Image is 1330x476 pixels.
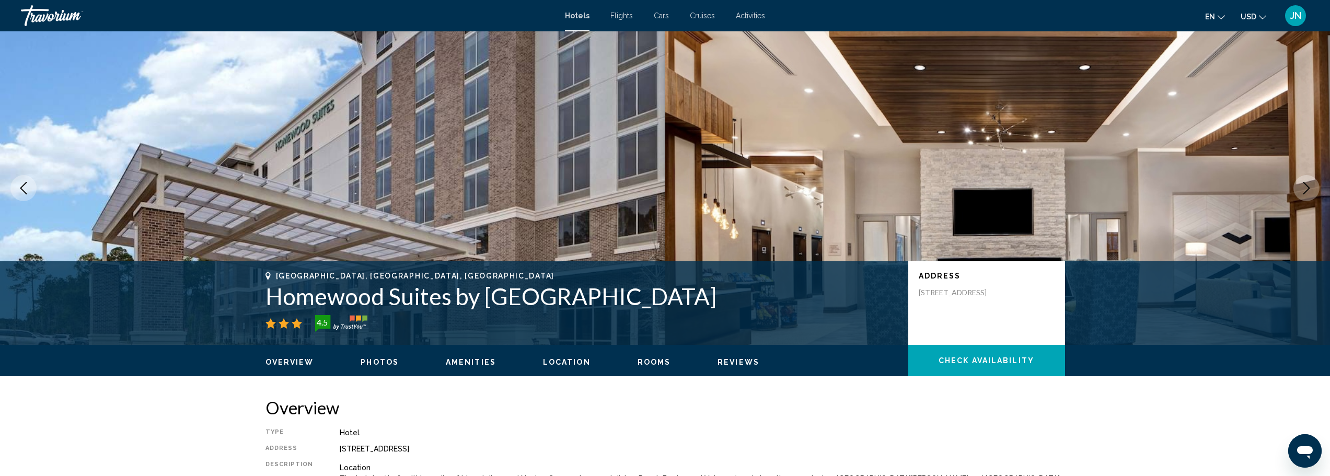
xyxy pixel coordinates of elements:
[919,288,1002,297] p: [STREET_ADDRESS]
[939,357,1034,365] span: Check Availability
[21,5,554,26] a: Travorium
[638,357,671,367] button: Rooms
[718,357,759,367] button: Reviews
[276,272,554,280] span: [GEOGRAPHIC_DATA], [GEOGRAPHIC_DATA], [GEOGRAPHIC_DATA]
[690,11,715,20] a: Cruises
[340,428,1065,437] div: Hotel
[638,358,671,366] span: Rooms
[340,463,1065,472] p: Location
[1282,5,1309,27] button: User Menu
[610,11,633,20] a: Flights
[1290,10,1301,21] span: JN
[543,357,591,367] button: Location
[654,11,669,20] a: Cars
[265,358,314,366] span: Overview
[265,428,314,437] div: Type
[1205,13,1215,21] span: en
[340,445,1065,453] div: [STREET_ADDRESS]
[1293,175,1320,201] button: Next image
[315,315,367,332] img: trustyou-badge-hor.svg
[565,11,589,20] a: Hotels
[446,357,496,367] button: Amenities
[718,358,759,366] span: Reviews
[265,397,1065,418] h2: Overview
[10,175,37,201] button: Previous image
[736,11,765,20] a: Activities
[1288,434,1322,468] iframe: Button to launch messaging window
[361,358,399,366] span: Photos
[446,358,496,366] span: Amenities
[1241,13,1256,21] span: USD
[361,357,399,367] button: Photos
[265,357,314,367] button: Overview
[1205,9,1225,24] button: Change language
[265,283,898,310] h1: Homewood Suites by [GEOGRAPHIC_DATA]
[919,272,1055,280] p: Address
[543,358,591,366] span: Location
[312,316,333,329] div: 4.5
[1241,9,1266,24] button: Change currency
[908,345,1065,376] button: Check Availability
[265,445,314,453] div: Address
